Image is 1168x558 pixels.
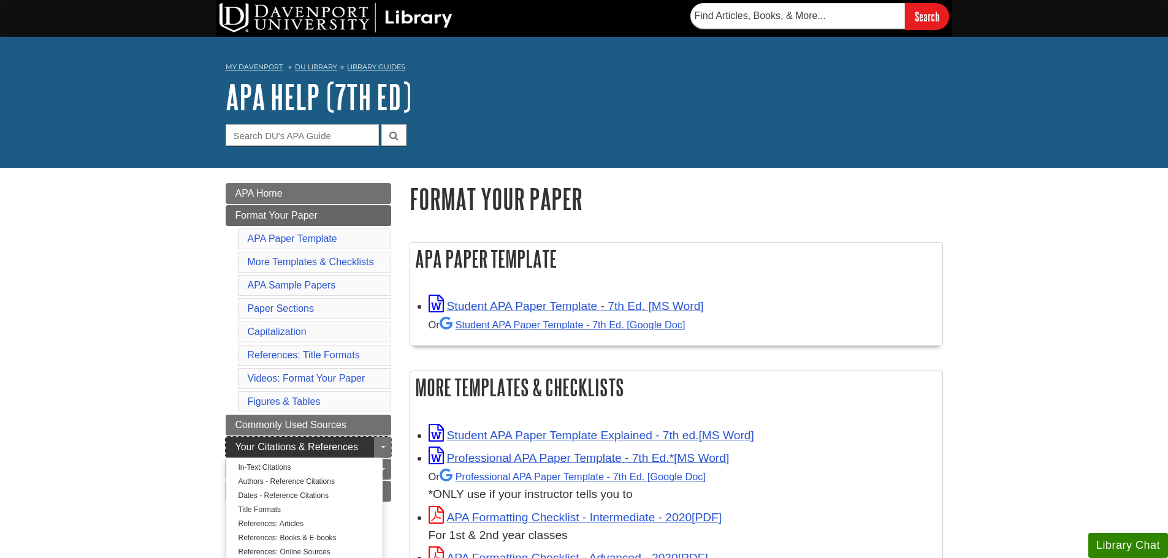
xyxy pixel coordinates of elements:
div: *ONLY use if your instructor tells you to [429,467,936,503]
a: References: Articles [226,517,383,531]
form: Searches DU Library's articles, books, and more [690,3,949,29]
a: More Templates & Checklists [248,257,374,267]
small: Or [429,471,706,482]
a: Link opens in new window [429,451,730,464]
input: Search DU's APA Guide [226,124,379,146]
div: For 1st & 2nd year classes [429,527,936,545]
button: Library Chat [1088,533,1168,558]
a: Library Guides [347,62,405,71]
a: Capitalization [248,326,307,337]
input: Find Articles, Books, & More... [690,3,905,29]
a: In-Text Citations [226,461,383,475]
h1: Format Your Paper [410,183,943,214]
a: Your Citations & References [226,437,391,458]
a: DU Library [295,62,337,71]
span: Your Citations & References [235,442,358,452]
span: Commonly Used Sources [235,420,346,430]
a: Videos: Format Your Paper [248,373,365,383]
a: Title Formats [226,503,383,517]
a: Format Your Paper [226,205,391,226]
a: Link opens in new window [429,300,704,312]
a: Commonly Used Sources [226,415,391,435]
a: Authors - Reference Citations [226,475,383,489]
span: Format Your Paper [235,210,318,221]
h2: More Templates & Checklists [410,371,942,404]
a: My Davenport [226,62,283,72]
small: Or [429,319,685,330]
a: References: Books & E-books [226,531,383,545]
a: Link opens in new window [429,429,754,442]
a: Link opens in new window [429,511,722,524]
a: Dates - Reference Citations [226,489,383,503]
a: APA Home [226,183,391,204]
a: Paper Sections [248,303,315,314]
a: References: Title Formats [248,350,360,360]
span: APA Home [235,188,283,198]
div: Guide Page Menu [226,183,391,502]
img: DU Library [219,3,452,32]
a: Professional APA Paper Template - 7th Ed. [440,471,706,482]
nav: breadcrumb [226,59,943,78]
a: APA Paper Template [248,233,337,244]
h2: APA Paper Template [410,243,942,275]
a: Figures & Tables [248,396,321,407]
a: APA Sample Papers [248,280,336,290]
a: APA Help (7th Ed) [226,78,411,116]
a: Student APA Paper Template - 7th Ed. [Google Doc] [440,319,685,330]
input: Search [905,3,949,29]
